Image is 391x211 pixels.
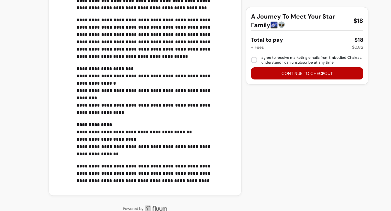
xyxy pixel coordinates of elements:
[353,16,363,25] span: $18
[251,12,349,29] span: A Journey To Meet Your Star Family🌌👽
[354,36,363,44] div: $18
[251,67,363,79] button: Continue to checkout
[251,44,264,50] div: + Fees
[251,36,283,44] div: Total to pay
[352,44,363,50] div: $0.82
